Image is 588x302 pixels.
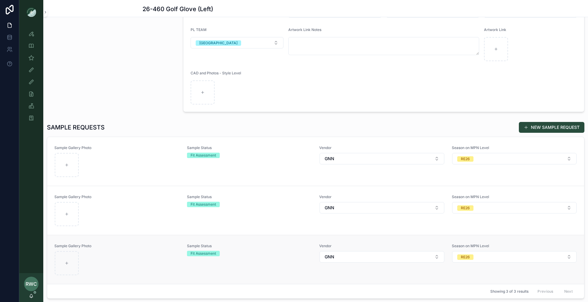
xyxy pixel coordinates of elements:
[452,145,577,150] span: Season on MPN Level
[461,205,470,211] div: RE26
[320,251,444,263] button: Select Button
[187,244,312,248] span: Sample Status
[47,137,584,186] a: Sample Gallery PhotoSample StatusFit AssessmentVendorSelect ButtonSeason on MPN LevelSelect Button
[461,156,470,162] div: RE26
[325,205,334,211] span: GNN
[319,195,445,199] span: Vendor
[187,145,312,150] span: Sample Status
[191,27,207,32] span: PL TEAM
[484,27,506,32] span: Artwork Link
[320,202,444,213] button: Select Button
[191,202,216,207] div: Fit Assessment
[452,153,577,164] button: Select Button
[452,251,577,263] button: Select Button
[47,235,584,284] a: Sample Gallery PhotoSample StatusFit AssessmentVendorSelect ButtonSeason on MPN LevelSelect Button
[461,254,470,260] div: RE26
[54,244,180,248] span: Sample Gallery Photo
[490,289,528,294] span: Showing 3 of 3 results
[26,7,36,17] img: App logo
[54,145,180,150] span: Sample Gallery Photo
[452,195,577,199] span: Season on MPN Level
[452,244,577,248] span: Season on MPN Level
[325,156,334,162] span: GNN
[47,186,584,235] a: Sample Gallery PhotoSample StatusFit AssessmentVendorSelect ButtonSeason on MPN LevelSelect Button
[288,27,321,32] span: Artwork Link Notes
[191,251,216,256] div: Fit Assessment
[142,5,213,13] h1: 26-460 Golf Glove (Left)
[191,153,216,158] div: Fit Assessment
[191,37,283,48] button: Select Button
[26,280,37,288] span: RWC
[452,202,577,213] button: Select Button
[320,153,444,164] button: Select Button
[47,123,105,132] h1: SAMPLE REQUESTS
[191,71,241,75] span: CAD and Photos - Style Level
[325,254,334,260] span: GNN
[519,122,584,133] button: NEW SAMPLE REQUEST
[319,244,445,248] span: Vendor
[319,145,445,150] span: Vendor
[199,40,237,46] div: [GEOGRAPHIC_DATA]
[187,195,312,199] span: Sample Status
[19,24,43,131] div: scrollable content
[54,195,180,199] span: Sample Gallery Photo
